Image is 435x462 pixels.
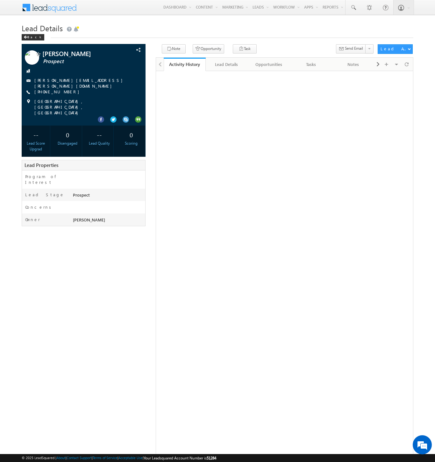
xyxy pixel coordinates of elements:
div: Tasks [295,61,326,68]
div: Disengaged [55,141,80,146]
span: [PHONE_NUMBER] [34,89,82,95]
span: [PERSON_NAME] [42,50,119,57]
button: Send Email [336,44,366,54]
a: Back [22,34,47,39]
div: 0 [118,129,144,141]
div: Back [22,34,44,40]
span: 51284 [207,456,216,460]
div: Lead Details [211,61,242,68]
button: Opportunity [193,44,224,54]
div: Activity History [168,61,201,67]
div: Lead Quality [87,141,112,146]
span: Prospect [43,58,119,65]
label: Lead Stage [25,192,64,198]
a: [PERSON_NAME][EMAIL_ADDRESS][PERSON_NAME][DOMAIN_NAME] [34,77,126,89]
button: Lead Actions [378,44,413,54]
img: Profile photo [25,50,39,67]
a: Acceptable Use [118,456,143,460]
span: © 2025 LeadSquared | | | | | [22,455,216,461]
span: Lead Details [22,23,63,33]
div: 0 [55,129,80,141]
button: Note [162,44,186,54]
label: Owner [25,217,40,222]
a: Activity History [164,58,206,71]
div: -- [87,129,112,141]
button: Task [233,44,257,54]
a: Opportunities [248,58,290,71]
a: Contact Support [67,456,92,460]
span: Lead Properties [25,162,58,168]
a: About [56,456,66,460]
span: [GEOGRAPHIC_DATA], [GEOGRAPHIC_DATA], [GEOGRAPHIC_DATA] [34,98,134,116]
span: Your Leadsquared Account Number is [144,456,216,460]
a: Lead Details [206,58,248,71]
div: Lead Score Upgrad [23,141,48,152]
span: [PERSON_NAME] [73,217,105,222]
a: Tasks [290,58,332,71]
a: Terms of Service [93,456,118,460]
label: Concerns [25,204,53,210]
a: Notes [332,58,374,71]
div: Opportunities [253,61,284,68]
div: Scoring [118,141,144,146]
div: Notes [337,61,368,68]
label: Program of Interest [25,174,67,185]
div: Prospect [71,192,145,201]
div: Lead Actions [381,46,408,52]
span: Send Email [345,46,363,51]
div: -- [23,129,48,141]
